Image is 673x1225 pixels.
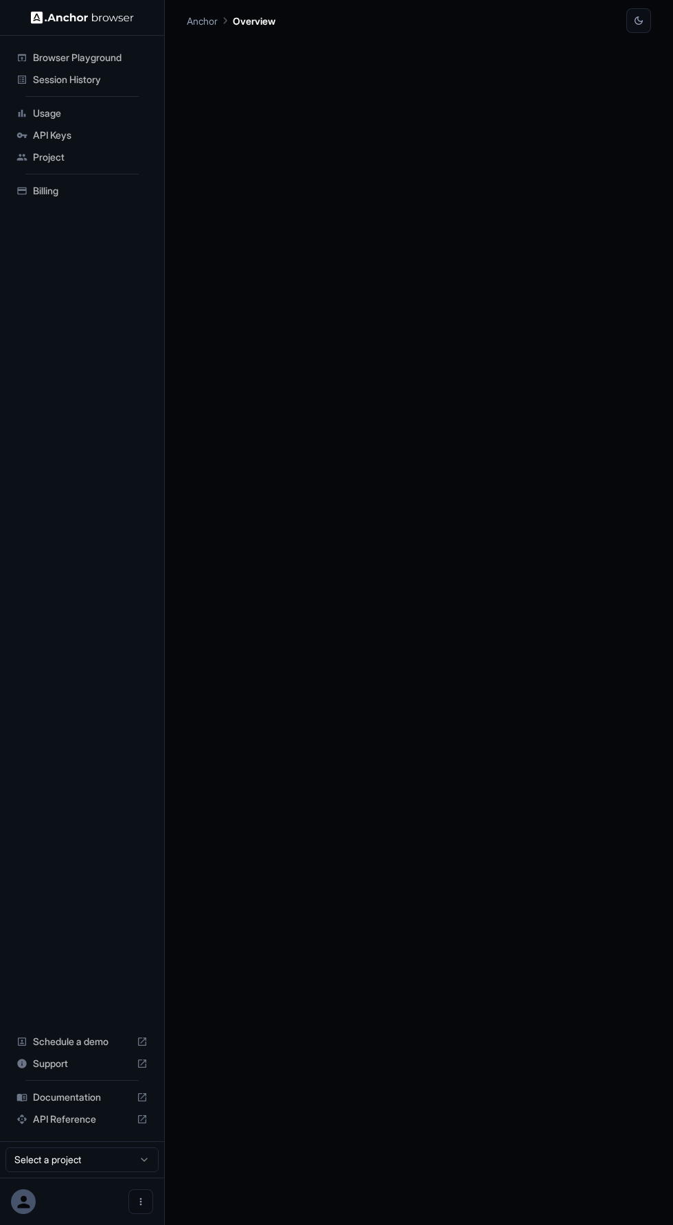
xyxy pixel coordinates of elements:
[233,14,275,28] p: Overview
[11,1086,153,1108] div: Documentation
[33,106,148,120] span: Usage
[33,73,148,87] span: Session History
[11,1053,153,1075] div: Support
[33,51,148,65] span: Browser Playground
[11,1031,153,1053] div: Schedule a demo
[11,146,153,168] div: Project
[11,47,153,69] div: Browser Playground
[128,1189,153,1214] button: Open menu
[11,69,153,91] div: Session History
[31,11,134,24] img: Anchor Logo
[11,124,153,146] div: API Keys
[11,102,153,124] div: Usage
[187,14,218,28] p: Anchor
[11,1108,153,1130] div: API Reference
[33,150,148,164] span: Project
[187,13,275,28] nav: breadcrumb
[33,128,148,142] span: API Keys
[33,1112,131,1126] span: API Reference
[33,1090,131,1104] span: Documentation
[33,1057,131,1071] span: Support
[11,180,153,202] div: Billing
[33,184,148,198] span: Billing
[33,1035,131,1049] span: Schedule a demo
